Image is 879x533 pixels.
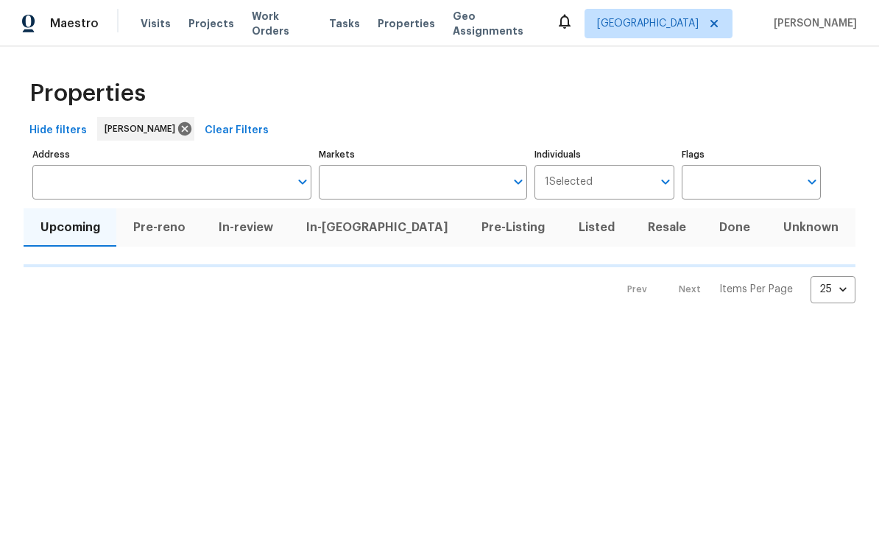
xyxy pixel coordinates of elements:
span: Geo Assignments [453,9,538,38]
span: [PERSON_NAME] [105,121,181,136]
span: Upcoming [32,217,107,238]
span: Done [712,217,758,238]
label: Individuals [534,150,674,159]
span: Resale [640,217,693,238]
button: Open [292,172,313,192]
span: Hide filters [29,121,87,140]
button: Clear Filters [199,117,275,144]
span: In-review [211,217,280,238]
span: Unknown [776,217,847,238]
button: Hide filters [24,117,93,144]
nav: Pagination Navigation [613,276,855,303]
span: Visits [141,16,171,31]
button: Open [508,172,529,192]
button: Open [655,172,676,192]
span: Tasks [329,18,360,29]
span: Properties [29,86,146,101]
label: Flags [682,150,821,159]
span: Work Orders [252,9,311,38]
p: Items Per Page [719,282,793,297]
span: Properties [378,16,435,31]
span: 1 Selected [545,176,593,188]
span: Clear Filters [205,121,269,140]
span: Pre-Listing [474,217,553,238]
span: Projects [188,16,234,31]
div: [PERSON_NAME] [97,117,194,141]
span: [PERSON_NAME] [768,16,857,31]
div: 25 [811,270,855,308]
label: Markets [319,150,528,159]
span: Pre-reno [125,217,193,238]
span: [GEOGRAPHIC_DATA] [597,16,699,31]
span: In-[GEOGRAPHIC_DATA] [299,217,456,238]
button: Open [802,172,822,192]
span: Listed [571,217,622,238]
label: Address [32,150,311,159]
span: Maestro [50,16,99,31]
